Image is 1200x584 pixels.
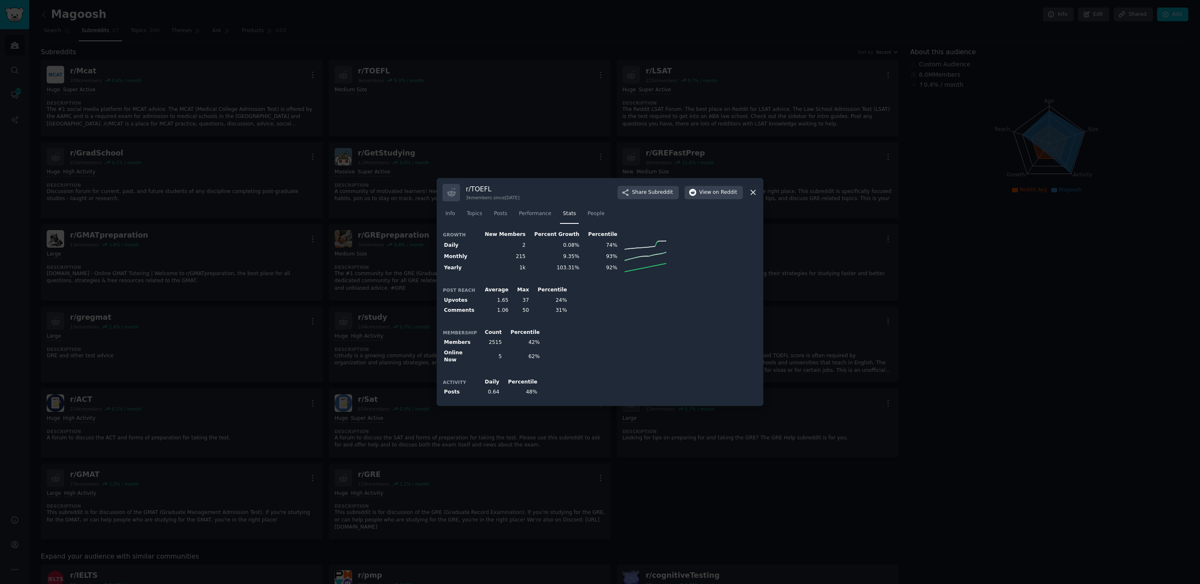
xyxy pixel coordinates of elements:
[617,186,679,199] button: ShareSubreddit
[445,210,455,218] span: Info
[442,240,477,251] th: Daily
[466,195,520,201] div: 3k members since [DATE]
[477,285,510,296] th: Average
[477,327,503,338] th: Count
[581,229,619,240] th: Percentile
[560,207,579,224] a: Stats
[713,189,737,196] span: on Reddit
[632,189,673,196] span: Share
[477,240,527,251] td: 2
[501,387,539,398] td: 48%
[685,186,743,199] button: Viewon Reddit
[510,295,530,306] td: 37
[442,348,477,365] th: Online Now
[530,295,568,306] td: 24%
[501,377,539,387] th: Percentile
[699,189,737,196] span: View
[581,240,619,251] td: 74%
[477,338,503,348] td: 2515
[442,207,458,224] a: Info
[587,210,605,218] span: People
[467,210,482,218] span: Topics
[527,251,581,262] td: 9.35%
[466,185,520,193] h3: r/ TOEFL
[503,338,541,348] td: 42%
[503,348,541,365] td: 62%
[442,251,477,262] th: Monthly
[443,330,477,336] h3: Membership
[516,207,554,224] a: Performance
[443,287,477,293] h3: Post Reach
[477,387,501,398] td: 0.64
[477,306,510,316] td: 1.06
[530,285,568,296] th: Percentile
[477,295,510,306] td: 1.65
[494,210,507,218] span: Posts
[477,251,527,262] td: 215
[510,306,530,316] td: 50
[442,306,477,316] th: Comments
[464,207,485,224] a: Topics
[477,229,527,240] th: New Members
[491,207,510,224] a: Posts
[527,240,581,251] td: 0.08%
[527,229,581,240] th: Percent Growth
[648,189,673,196] span: Subreddit
[527,262,581,273] td: 103.31%
[585,207,607,224] a: People
[442,387,477,398] th: Posts
[503,327,541,338] th: Percentile
[477,262,527,273] td: 1k
[581,251,619,262] td: 93%
[563,210,576,218] span: Stats
[477,377,501,387] th: Daily
[581,262,619,273] td: 92%
[442,338,477,348] th: Members
[442,262,477,273] th: Yearly
[519,210,551,218] span: Performance
[510,285,530,296] th: Max
[530,306,568,316] td: 31%
[443,379,477,385] h3: Activity
[442,295,477,306] th: Upvotes
[443,232,477,238] h3: Growth
[477,348,503,365] td: 5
